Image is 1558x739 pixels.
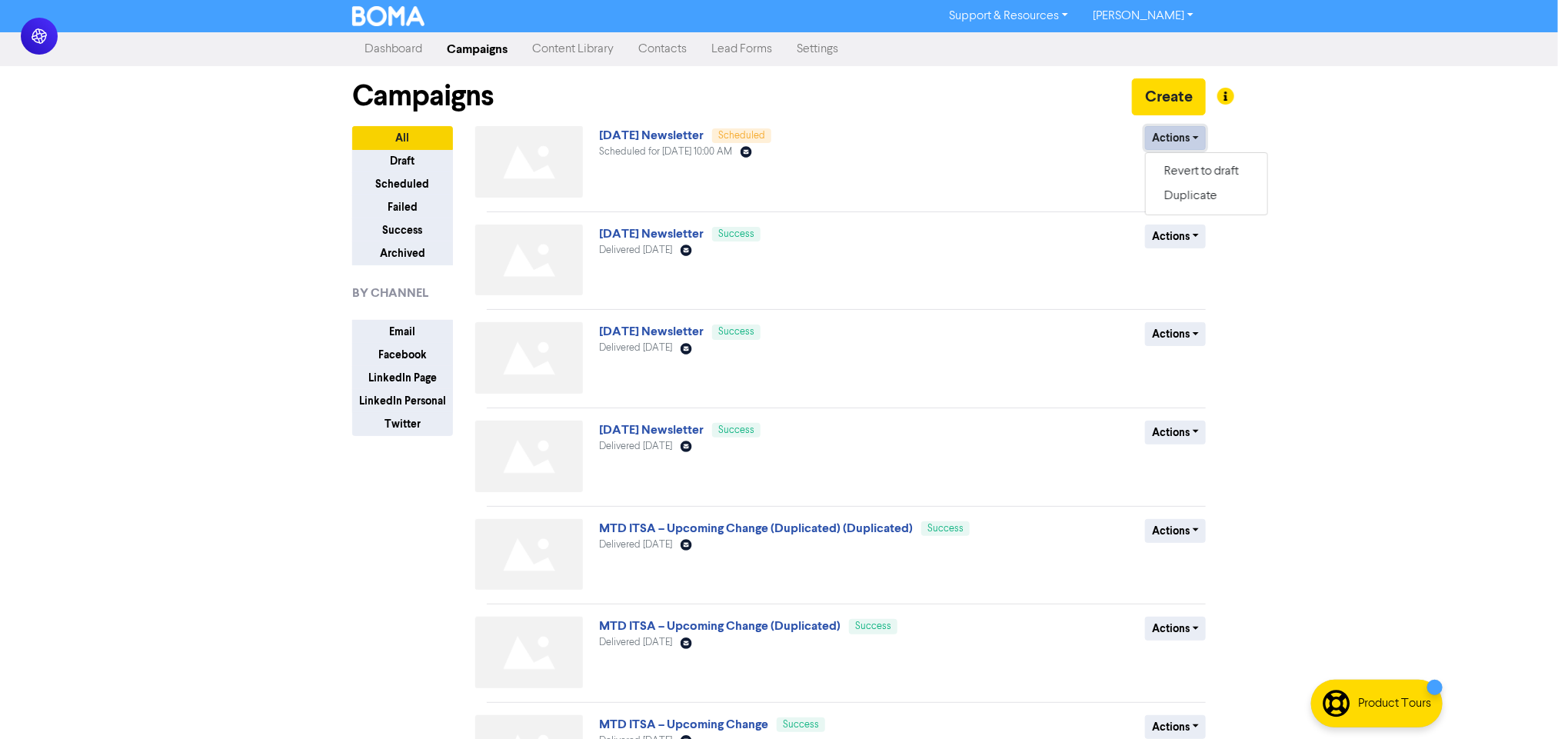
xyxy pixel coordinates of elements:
h1: Campaigns [352,78,494,114]
a: [DATE] Newsletter [599,422,704,438]
span: Scheduled for [DATE] 10:00 AM [599,147,732,157]
span: Delivered [DATE] [599,540,672,550]
button: Actions [1145,126,1206,150]
button: Success [352,218,453,242]
a: MTD ITSA – Upcoming Change (Duplicated) (Duplicated) [599,521,913,536]
span: Delivered [DATE] [599,245,672,255]
a: Dashboard [352,34,434,65]
span: Success [783,720,819,730]
button: Actions [1145,421,1206,444]
a: Lead Forms [699,34,784,65]
span: Success [718,327,754,337]
span: Success [855,621,891,631]
a: [DATE] Newsletter [599,324,704,339]
a: MTD ITSA – Upcoming Change (Duplicated) [599,618,841,634]
span: Success [927,524,964,534]
span: Success [718,425,754,435]
button: Draft [352,149,453,173]
span: Scheduled [718,131,765,141]
a: Contacts [626,34,699,65]
button: Revert to draft [1146,159,1267,184]
a: Campaigns [434,34,520,65]
a: [DATE] Newsletter [599,128,704,143]
img: Not found [475,617,583,688]
a: [DATE] Newsletter [599,226,704,241]
button: LinkedIn Personal [352,389,453,413]
span: BY CHANNEL [352,284,428,302]
button: Actions [1145,519,1206,543]
button: Scheduled [352,172,453,196]
button: Twitter [352,412,453,436]
a: Settings [784,34,851,65]
button: Create [1132,78,1206,115]
button: Archived [352,241,453,265]
a: Content Library [520,34,626,65]
span: Success [718,229,754,239]
iframe: Chat Widget [1481,665,1558,739]
button: Duplicate [1146,184,1267,208]
button: LinkedIn Page [352,366,453,390]
button: Facebook [352,343,453,367]
img: Not found [475,225,583,296]
button: Email [352,320,453,344]
img: Not found [475,519,583,591]
span: Delivered [DATE] [599,441,672,451]
button: Actions [1145,225,1206,248]
a: Support & Resources [937,4,1080,28]
a: [PERSON_NAME] [1080,4,1206,28]
img: Not found [475,421,583,492]
button: All [352,126,453,150]
button: Actions [1145,322,1206,346]
img: Not found [475,126,583,198]
button: Actions [1145,617,1206,641]
button: Failed [352,195,453,219]
span: Delivered [DATE] [599,637,672,647]
img: BOMA Logo [352,6,424,26]
span: Delivered [DATE] [599,343,672,353]
button: Actions [1145,715,1206,739]
a: MTD ITSA – Upcoming Change [599,717,768,732]
img: Not found [475,322,583,394]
